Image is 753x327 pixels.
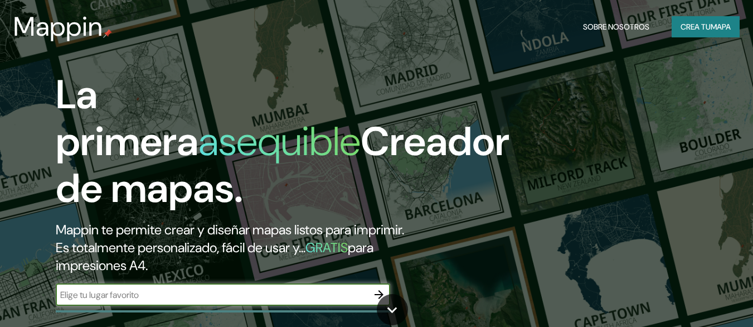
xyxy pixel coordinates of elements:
[672,16,740,37] button: Crea tumapa
[56,239,373,274] font: para impresiones A4.
[56,69,198,167] font: La primera
[198,116,361,167] font: asequible
[579,16,654,37] button: Sobre nosotros
[583,22,649,32] font: Sobre nosotros
[681,22,711,32] font: Crea tu
[711,22,731,32] font: mapa
[13,9,103,44] font: Mappin
[305,239,348,256] font: GRATIS
[56,288,368,301] input: Elige tu lugar favorito
[56,116,509,214] font: Creador de mapas.
[56,221,404,238] font: Mappin te permite crear y diseñar mapas listos para imprimir.
[56,239,305,256] font: Es totalmente personalizado, fácil de usar y...
[103,29,112,38] img: pin de mapeo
